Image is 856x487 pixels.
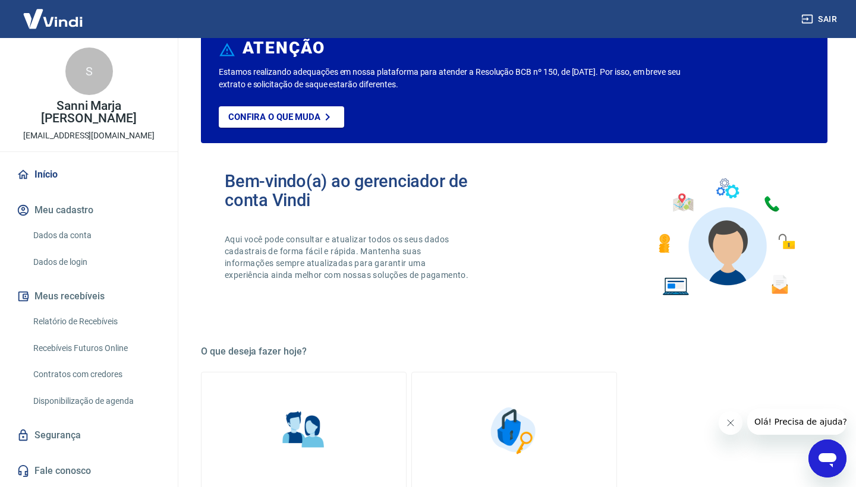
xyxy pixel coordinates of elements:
[14,1,92,37] img: Vindi
[225,233,471,281] p: Aqui você pode consultar e atualizar todos os seus dados cadastrais de forma fácil e rápida. Mant...
[29,336,163,360] a: Recebíveis Futuros Online
[14,283,163,309] button: Meus recebíveis
[243,42,325,54] h6: ATENÇÃO
[29,389,163,413] a: Disponibilização de agenda
[10,100,168,125] p: Sanni Marja [PERSON_NAME]
[228,112,320,122] p: Confira o que muda
[29,309,163,334] a: Relatório de Recebíveis
[225,172,514,210] h2: Bem-vindo(a) ao gerenciador de conta Vindi
[799,8,842,30] button: Sair
[14,422,163,448] a: Segurança
[484,401,544,460] img: Segurança
[219,106,344,128] a: Confira o que muda
[65,48,113,95] div: S
[719,411,742,435] iframe: Sulje viesti
[219,66,691,91] p: Estamos realizando adequações em nossa plataforma para atender a Resolução BCB nº 150, de [DATE]....
[29,250,163,274] a: Dados de login
[274,401,333,460] img: Informações pessoais
[23,129,155,142] p: [EMAIL_ADDRESS][DOMAIN_NAME]
[7,8,100,18] span: Olá! Precisa de ajuda?
[29,223,163,248] a: Dados da conta
[201,346,827,358] h5: O que deseja fazer hoje?
[808,439,846,477] iframe: Viestintäikkunan käynnistyspainike
[14,458,163,484] a: Fale conosco
[14,162,163,188] a: Início
[747,409,846,435] iframe: Viesti yritykseltä
[14,197,163,223] button: Meu cadastro
[29,362,163,387] a: Contratos com credores
[648,172,804,303] img: Imagem de um avatar masculino com diversos icones exemplificando as funcionalidades do gerenciado...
